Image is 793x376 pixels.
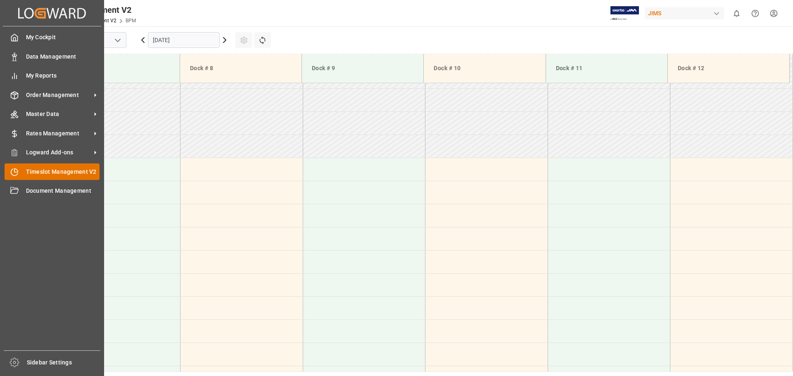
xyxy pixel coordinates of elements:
span: My Reports [26,71,100,80]
span: Timeslot Management V2 [26,168,100,176]
span: Order Management [26,91,91,99]
img: Exertis%20JAM%20-%20Email%20Logo.jpg_1722504956.jpg [610,6,639,21]
span: Logward Add-ons [26,148,91,157]
a: Document Management [5,183,100,199]
span: Rates Management [26,129,91,138]
div: Dock # 8 [187,61,295,76]
div: Dock # 7 [64,61,173,76]
button: JIMS [645,5,727,21]
input: DD.MM.YYYY [148,32,220,48]
button: Help Center [746,4,765,23]
span: My Cockpit [26,33,100,42]
button: show 0 new notifications [727,4,746,23]
div: JIMS [645,7,724,19]
span: Document Management [26,187,100,195]
button: open menu [111,34,123,47]
span: Data Management [26,52,100,61]
span: Sidebar Settings [27,358,101,367]
a: My Cockpit [5,29,100,45]
div: Dock # 9 [309,61,417,76]
div: Dock # 10 [430,61,539,76]
div: Dock # 11 [553,61,661,76]
span: Master Data [26,110,91,118]
div: Dock # 12 [674,61,783,76]
a: Timeslot Management V2 [5,163,100,180]
a: Data Management [5,48,100,64]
